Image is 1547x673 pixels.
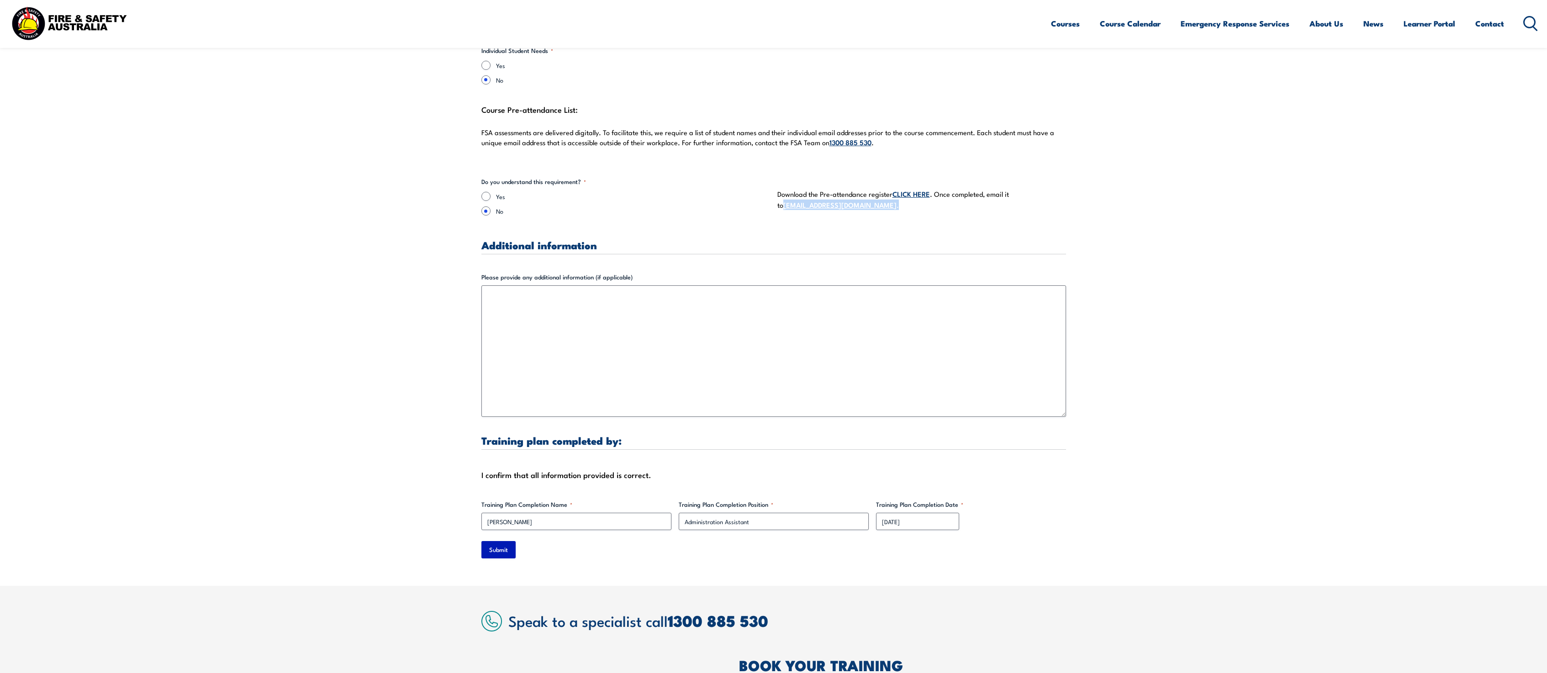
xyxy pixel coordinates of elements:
[829,137,871,147] a: 1300 885 530
[739,658,1066,671] h2: BOOK YOUR TRAINING
[496,192,770,201] label: Yes
[876,513,959,530] input: dd/mm/yyyy
[481,541,516,558] input: Submit
[481,435,1066,446] h3: Training plan completed by:
[481,468,1066,482] div: I confirm that all information provided is correct.
[1181,11,1289,36] a: Emergency Response Services
[1404,11,1455,36] a: Learner Portal
[496,61,770,70] label: Yes
[668,608,768,632] a: 1300 885 530
[1309,11,1343,36] a: About Us
[1100,11,1161,36] a: Course Calendar
[508,612,1066,629] h2: Speak to a specialist call
[496,75,770,84] label: No
[481,103,1066,159] div: Course Pre-attendance List:
[679,500,869,509] label: Training Plan Completion Position
[876,500,1066,509] label: Training Plan Completion Date
[496,206,770,216] label: No
[481,177,586,186] legend: Do you understand this requirement?
[481,500,671,509] label: Training Plan Completion Name
[481,240,1066,250] h3: Additional information
[481,128,1066,147] p: FSA assessments are delivered digitally. To facilitate this, we require a list of student names a...
[1475,11,1504,36] a: Contact
[892,189,930,199] a: CLICK HERE
[783,200,897,210] a: [EMAIL_ADDRESS][DOMAIN_NAME]
[1051,11,1080,36] a: Courses
[481,273,1066,282] label: Please provide any additional information (if applicable)
[481,46,553,55] legend: Individual Student Needs
[777,189,1066,210] p: Download the Pre-attendance register . Once completed, email it to .
[1363,11,1383,36] a: News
